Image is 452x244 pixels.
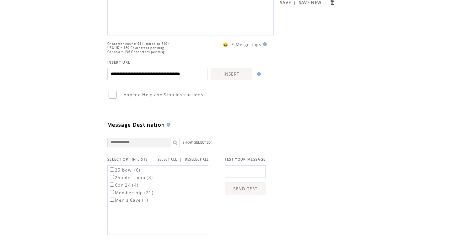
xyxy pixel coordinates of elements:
span: SELECT OPT-IN LISTS [107,157,148,162]
a: DESELECT ALL [185,157,209,162]
span: Message Destination [107,121,165,128]
span: Canada = 136 Characters per msg [107,50,165,54]
label: 25 mini camp (3) [109,175,153,180]
input: 25 bowl (6) [110,167,114,172]
span: TEST YOUR MESSAGE [225,157,266,162]
img: help.gif [255,72,261,76]
span: | [180,156,182,162]
label: 25 bowl (6) [109,167,141,173]
span: Append Help and Stop instructions [124,92,203,98]
span: 😀 [223,42,229,47]
span: INSERT URL [107,60,130,65]
input: 25 mini camp (3) [110,175,114,179]
a: SHOW SELECTED [183,141,211,145]
label: Membership (21) [109,190,153,195]
label: Con 24 (4) [109,182,138,188]
span: * Merge Tags [232,42,261,47]
span: Character count: 94 (limited to 640) [107,42,169,46]
span: US&UK = 160 Characters per msg [107,46,164,50]
input: Con 24 (4) [110,183,114,187]
input: Membership (21) [110,190,114,194]
a: SELECT ALL [158,157,177,162]
img: help.gif [165,123,170,127]
label: Men`s Cave (1) [109,197,148,203]
a: SEND TEST [225,183,266,195]
input: Men`s Cave (1) [110,198,114,202]
a: INSERT [211,68,252,80]
img: help.gif [261,42,267,46]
